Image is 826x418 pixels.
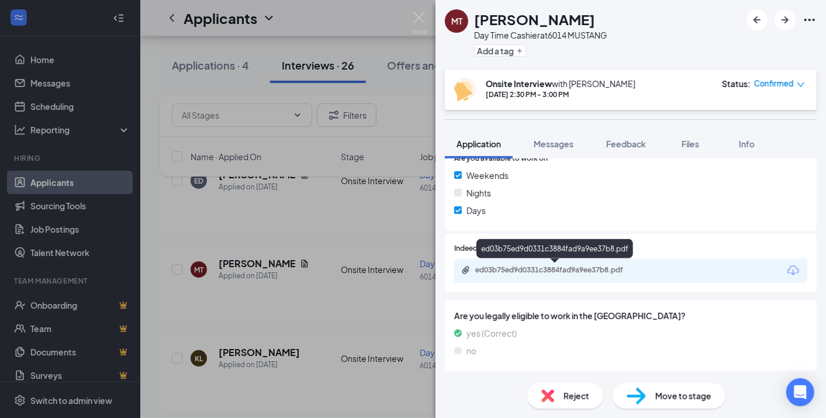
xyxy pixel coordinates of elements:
[655,389,711,402] span: Move to stage
[466,169,509,182] span: Weekends
[722,78,751,89] div: Status :
[775,9,796,30] button: ArrowRight
[474,9,595,29] h1: [PERSON_NAME]
[746,9,768,30] button: ArrowLeftNew
[516,47,523,54] svg: Plus
[476,239,633,258] div: ed03b75ed9d0331c3884fad9a9ee37b8.pdf
[466,204,486,217] span: Days
[682,139,699,149] span: Files
[486,78,552,89] b: Onsite Interview
[475,265,639,275] div: ed03b75ed9d0331c3884fad9a9ee37b8.pdf
[486,89,635,99] div: [DATE] 2:30 PM - 3:00 PM
[474,44,526,57] button: PlusAdd a tag
[797,81,805,89] span: down
[466,327,517,340] span: yes (Correct)
[454,153,548,164] span: Are you available to work on
[457,139,501,149] span: Application
[786,378,814,406] div: Open Intercom Messenger
[564,389,589,402] span: Reject
[750,13,764,27] svg: ArrowLeftNew
[474,29,607,41] div: Day Time Cashier at 6014 MUSTANG
[803,13,817,27] svg: Ellipses
[451,15,462,27] div: MT
[461,265,471,275] svg: Paperclip
[786,264,800,278] svg: Download
[778,13,792,27] svg: ArrowRight
[534,139,573,149] span: Messages
[739,139,755,149] span: Info
[486,78,635,89] div: with [PERSON_NAME]
[606,139,646,149] span: Feedback
[454,309,807,322] span: Are you legally eligible to work in the [GEOGRAPHIC_DATA]?
[461,265,651,277] a: Papercliped03b75ed9d0331c3884fad9a9ee37b8.pdf
[466,186,491,199] span: Nights
[466,344,476,357] span: no
[454,243,506,254] span: Indeed Resume
[754,78,794,89] span: Confirmed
